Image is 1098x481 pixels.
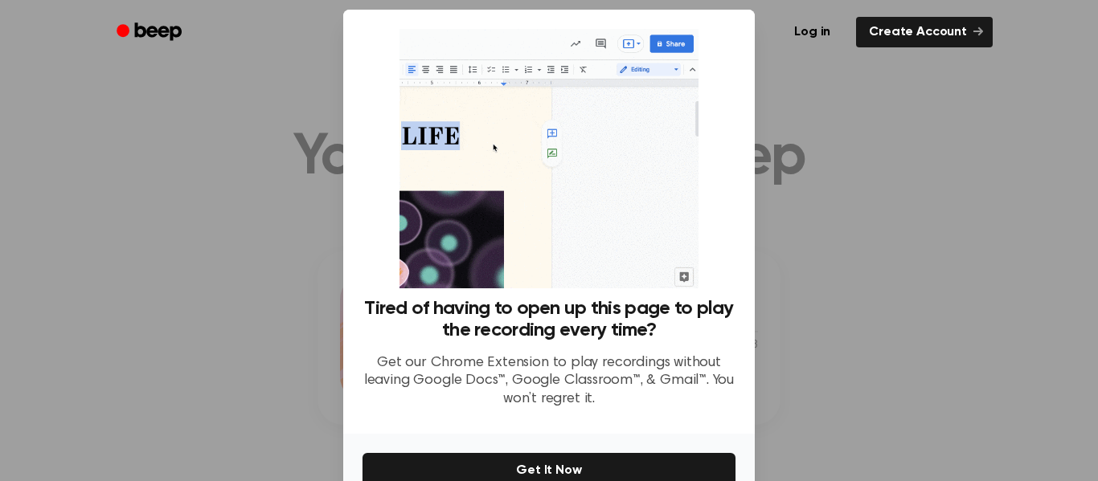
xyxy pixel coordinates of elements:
[105,17,196,48] a: Beep
[399,29,698,288] img: Beep extension in action
[778,14,846,51] a: Log in
[856,17,993,47] a: Create Account
[363,298,735,341] h3: Tired of having to open up this page to play the recording every time?
[363,354,735,409] p: Get our Chrome Extension to play recordings without leaving Google Docs™, Google Classroom™, & Gm...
